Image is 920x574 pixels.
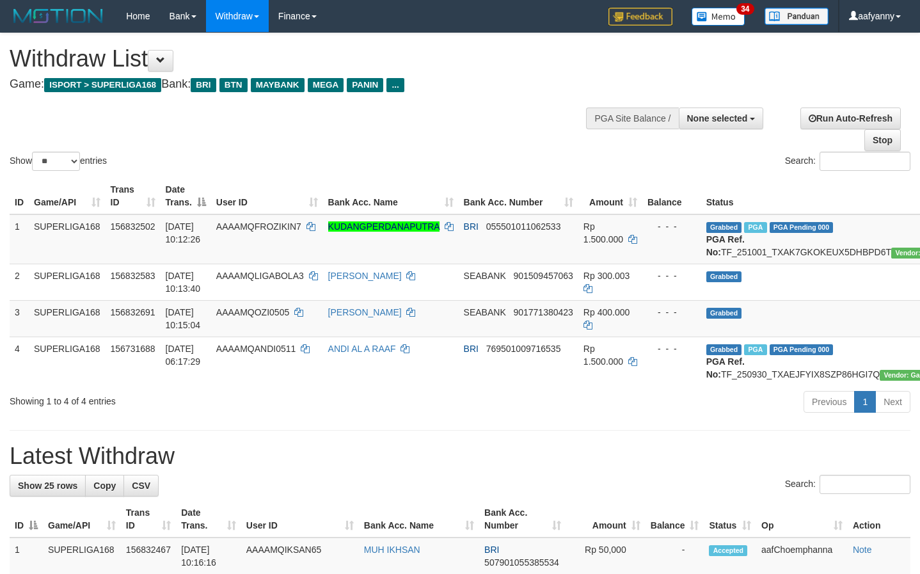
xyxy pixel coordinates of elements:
th: Amount: activate to sort column ascending [566,501,646,538]
label: Search: [785,152,910,171]
th: Game/API: activate to sort column ascending [43,501,121,538]
span: [DATE] 06:17:29 [166,344,201,367]
span: Grabbed [706,222,742,233]
span: Accepted [709,545,747,556]
div: - - - [647,342,696,355]
span: [DATE] 10:13:40 [166,271,201,294]
th: Trans ID: activate to sort column ascending [106,178,161,214]
td: SUPERLIGA168 [29,264,106,300]
span: PANIN [347,78,383,92]
span: Marked by aafsengchandara [744,222,766,233]
th: Op: activate to sort column ascending [756,501,848,538]
a: Next [875,391,910,413]
td: 1 [10,214,29,264]
span: 34 [736,3,754,15]
span: AAAAMQFROZIKIN7 [216,221,301,232]
th: Bank Acc. Name: activate to sort column ascending [359,501,479,538]
span: PGA Pending [770,222,834,233]
span: BRI [464,344,479,354]
a: Previous [804,391,855,413]
b: PGA Ref. No: [706,234,745,257]
th: Status: activate to sort column ascending [704,501,756,538]
h1: Latest Withdraw [10,443,910,469]
b: PGA Ref. No: [706,356,745,379]
td: SUPERLIGA168 [29,337,106,386]
span: AAAAMQLIGABOLA3 [216,271,304,281]
th: Date Trans.: activate to sort column descending [161,178,211,214]
span: CSV [132,481,150,491]
span: [DATE] 10:12:26 [166,221,201,244]
span: Copy [93,481,116,491]
th: Action [848,501,910,538]
a: Run Auto-Refresh [800,108,901,129]
span: Show 25 rows [18,481,77,491]
th: Trans ID: activate to sort column ascending [121,501,176,538]
a: CSV [123,475,159,497]
span: Grabbed [706,271,742,282]
span: Copy 769501009716535 to clipboard [486,344,561,354]
div: - - - [647,306,696,319]
td: 2 [10,264,29,300]
td: 4 [10,337,29,386]
td: SUPERLIGA168 [29,214,106,264]
a: KUDANGPERDANAPUTRA [328,221,440,232]
input: Search: [820,475,910,494]
th: User ID: activate to sort column ascending [241,501,359,538]
input: Search: [820,152,910,171]
a: 1 [854,391,876,413]
th: Bank Acc. Name: activate to sort column ascending [323,178,459,214]
a: [PERSON_NAME] [328,271,402,281]
span: AAAAMQANDI0511 [216,344,296,354]
span: MEGA [308,78,344,92]
th: ID: activate to sort column descending [10,501,43,538]
th: Balance: activate to sort column ascending [646,501,704,538]
span: BRI [484,545,499,555]
span: 156832583 [111,271,155,281]
h1: Withdraw List [10,46,601,72]
span: Rp 400.000 [583,307,630,317]
span: 156731688 [111,344,155,354]
img: MOTION_logo.png [10,6,107,26]
span: PGA Pending [770,344,834,355]
label: Show entries [10,152,107,171]
span: ... [386,78,404,92]
span: Rp 1.500.000 [583,344,623,367]
th: Balance [642,178,701,214]
span: ISPORT > SUPERLIGA168 [44,78,161,92]
span: BTN [219,78,248,92]
span: BRI [191,78,216,92]
select: Showentries [32,152,80,171]
span: Copy 901509457063 to clipboard [513,271,573,281]
span: Rp 300.003 [583,271,630,281]
h4: Game: Bank: [10,78,601,91]
span: SEABANK [464,307,506,317]
a: Note [853,545,872,555]
a: ANDI AL A RAAF [328,344,396,354]
div: Showing 1 to 4 of 4 entries [10,390,374,408]
a: [PERSON_NAME] [328,307,402,317]
div: - - - [647,220,696,233]
span: Rp 1.500.000 [583,221,623,244]
td: 3 [10,300,29,337]
div: - - - [647,269,696,282]
span: Copy 507901055385534 to clipboard [484,557,559,568]
span: 156832691 [111,307,155,317]
td: SUPERLIGA168 [29,300,106,337]
img: panduan.png [765,8,829,25]
span: BRI [464,221,479,232]
span: SEABANK [464,271,506,281]
th: Game/API: activate to sort column ascending [29,178,106,214]
th: Bank Acc. Number: activate to sort column ascending [479,501,566,538]
span: None selected [687,113,748,124]
th: User ID: activate to sort column ascending [211,178,323,214]
span: Copy 901771380423 to clipboard [513,307,573,317]
a: Stop [864,129,901,151]
span: Copy 055501011062533 to clipboard [486,221,561,232]
img: Feedback.jpg [608,8,672,26]
span: Grabbed [706,344,742,355]
label: Search: [785,475,910,494]
button: None selected [679,108,764,129]
th: Amount: activate to sort column ascending [578,178,642,214]
div: PGA Site Balance / [586,108,678,129]
span: [DATE] 10:15:04 [166,307,201,330]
